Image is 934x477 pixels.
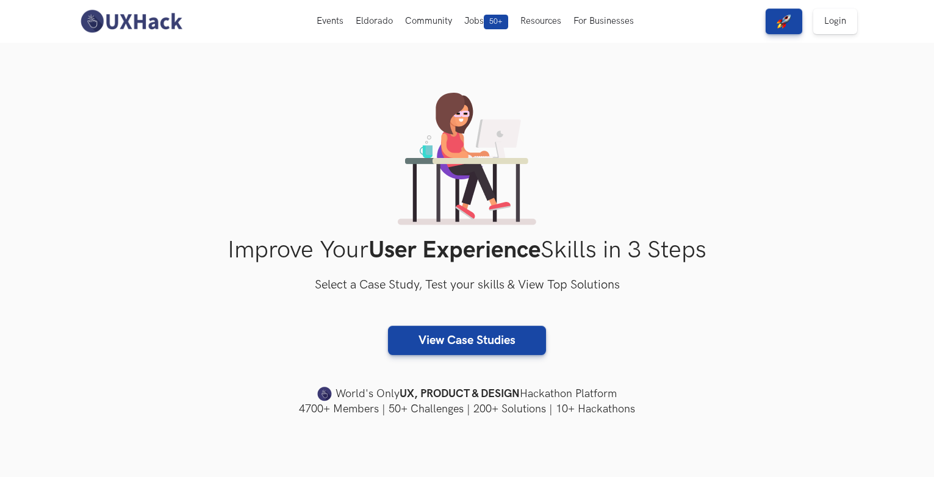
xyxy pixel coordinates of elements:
span: 50+ [484,15,508,29]
strong: User Experience [368,236,541,265]
h1: Improve Your Skills in 3 Steps [77,236,858,265]
a: Login [813,9,857,34]
img: uxhack-favicon-image.png [317,386,332,402]
img: rocket [777,14,791,29]
h3: Select a Case Study, Test your skills & View Top Solutions [77,276,858,295]
img: lady working on laptop [398,93,536,225]
h4: 4700+ Members | 50+ Challenges | 200+ Solutions | 10+ Hackathons [77,401,858,417]
strong: UX, PRODUCT & DESIGN [400,386,520,403]
h4: World's Only Hackathon Platform [77,386,858,403]
img: UXHack-logo.png [77,9,185,34]
a: View Case Studies [388,326,546,355]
